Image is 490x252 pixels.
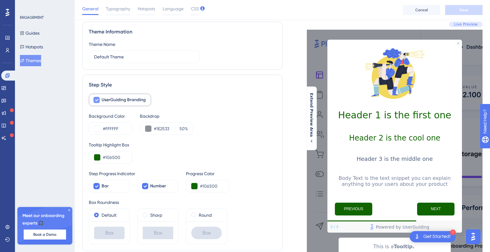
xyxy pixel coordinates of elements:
[24,230,66,240] button: Book a Demo
[332,110,457,121] h1: Header 1 is the first one
[150,182,166,190] span: Number
[457,42,459,45] div: Close Preview
[199,211,212,219] label: Round
[89,141,276,149] div: Tooltip Highlight Box
[464,227,483,246] iframe: UserGuiding AI Assistant Launcher
[332,175,457,187] p: Body Text is the text snippet you can explain anything to your users about your product
[335,203,372,215] button: Previous
[332,134,457,142] h2: Header 2 is the cool one
[364,42,426,105] img: Modal Media
[327,221,462,233] div: Footer
[186,170,230,177] div: Progress Color
[191,5,199,12] span: CSS
[82,5,98,12] span: General
[403,5,440,15] button: Cancel
[15,2,39,9] span: Need Help?
[33,232,56,237] span: Book a Demo
[417,203,454,215] button: Next
[138,5,155,12] span: Hotspots
[331,225,338,230] div: Step 2 of 3
[22,212,67,227] span: Meet our onboarding experts 🎧
[450,230,456,235] div: 1
[459,7,468,12] span: Save
[102,96,146,104] span: UserGuiding Branding
[20,15,44,20] div: ENGAGEMENT
[89,112,132,120] div: Background Color
[423,233,451,240] div: Get Started!
[106,5,130,12] span: Typography
[20,27,40,39] button: Guides
[176,125,188,132] label: %
[332,156,457,162] h3: Header 3 is the middle one
[307,93,316,144] button: Extend Preview Area
[415,7,428,12] span: Cancel
[150,211,162,219] label: Sharp
[413,233,421,240] img: launcher-image-alternative-text
[163,5,183,12] span: Language
[89,28,276,36] div: Theme Information
[191,227,222,239] div: Box
[89,170,178,177] div: Step Progress Indicator
[20,41,43,52] button: Hotspots
[89,41,115,48] div: Theme Name
[89,81,276,89] div: Step Style
[94,53,194,60] input: Theme Name
[94,227,125,239] div: Box
[102,211,117,219] label: Default
[454,22,478,27] span: Live Preview
[102,182,109,190] span: Bar
[445,5,483,15] button: Save
[376,223,430,231] span: Powered by UserGuiding
[344,243,446,251] p: This is a
[140,112,193,120] div: Backdrop
[143,227,173,239] div: Box
[89,199,276,206] div: Box Roundness
[20,55,41,66] button: Themes
[309,93,314,137] span: Extend Preview Area
[394,244,415,250] b: Tooltip.
[178,125,185,132] input: %
[410,231,456,242] div: Open Get Started! checklist, remaining modules: 1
